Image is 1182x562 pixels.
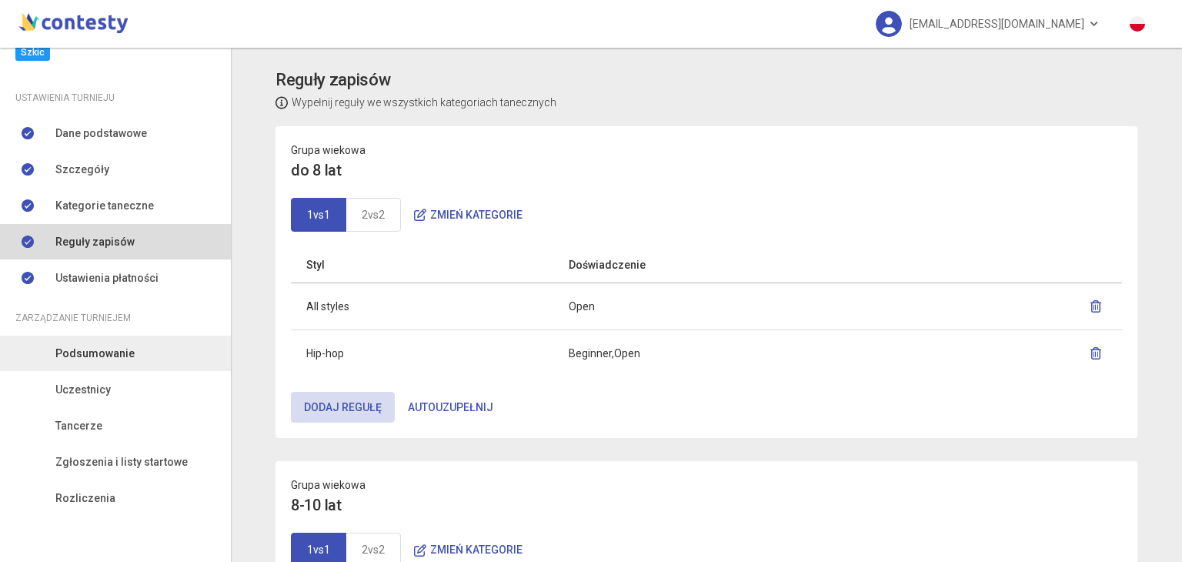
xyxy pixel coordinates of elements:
[291,392,395,423] button: Dodaj regułę
[275,94,556,111] p: Wypełnij reguły we wszystkich kategoriach tanecznych
[614,347,640,360] span: Open
[395,392,506,423] button: Autouzupełnij
[401,199,536,230] button: Zmień kategorie
[291,283,553,330] td: All styles
[346,198,401,232] a: 2vs2
[55,197,154,214] span: Kategorie taneczne
[275,67,556,94] h3: Reguły zapisów
[55,233,135,250] span: Reguły zapisów
[291,198,346,232] a: 1vs1
[291,142,1122,159] p: Grupa wiekowa
[55,417,102,434] span: Tancerze
[553,247,936,283] th: Doświadczenie
[569,347,614,360] span: Beginner
[55,381,111,398] span: Uczestnicy
[55,453,188,470] span: Zgłoszenia i listy startowe
[55,490,115,507] span: Rozliczenia
[275,96,288,109] img: info-dark
[291,330,553,376] td: Hip-hop
[291,247,553,283] th: Styl
[569,300,595,313] span: Open
[55,345,135,362] span: Podsumowanie
[291,159,1122,182] h4: do 8 lat
[55,269,159,286] span: Ustawienia płatności
[15,309,131,326] span: Zarządzanie turniejem
[55,161,109,178] span: Szczegóły
[291,477,1122,493] p: Grupa wiekowa
[291,493,1122,517] h4: 8-10 lat
[275,67,1137,111] app-title: settings-submission-rules.title
[15,89,215,106] div: Ustawienia turnieju
[55,125,147,142] span: Dane podstawowe
[15,44,50,61] span: Szkic
[910,8,1084,40] span: [EMAIL_ADDRESS][DOMAIN_NAME]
